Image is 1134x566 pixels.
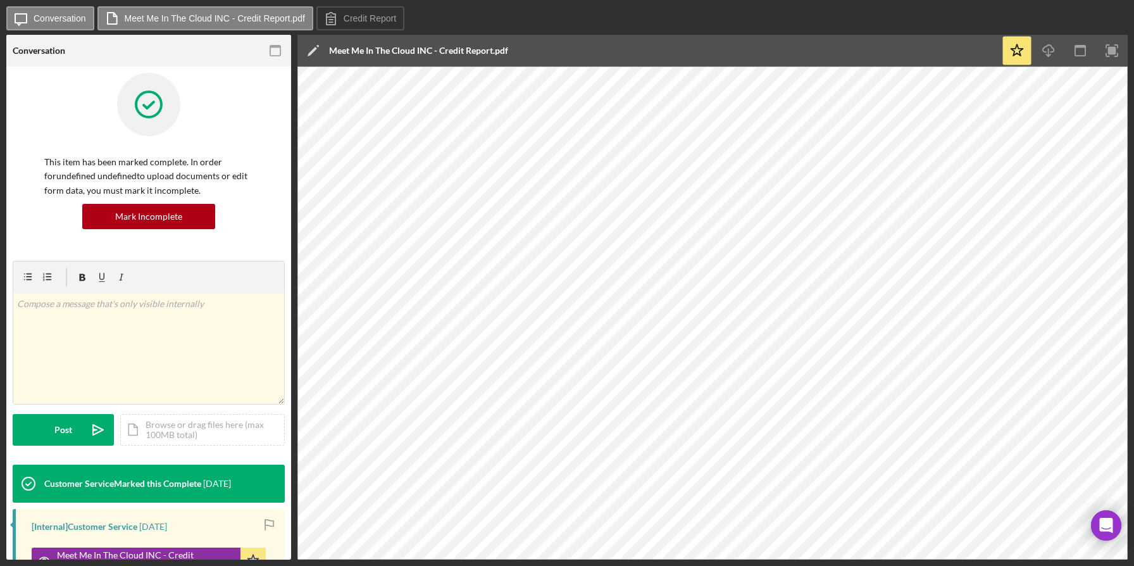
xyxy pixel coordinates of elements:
[97,6,313,30] button: Meet Me In The Cloud INC - Credit Report.pdf
[13,414,114,446] button: Post
[139,522,167,532] time: 2025-08-07 20:38
[329,46,508,56] div: Meet Me In The Cloud INC - Credit Report.pdf
[203,479,231,489] time: 2025-08-07 20:38
[115,204,182,229] div: Mark Incomplete
[125,13,305,23] label: Meet Me In The Cloud INC - Credit Report.pdf
[54,414,72,446] div: Post
[44,155,253,198] p: This item has been marked complete. In order for undefined undefined to upload documents or edit ...
[44,479,201,489] div: Customer Service Marked this Complete
[6,6,94,30] button: Conversation
[34,13,86,23] label: Conversation
[1091,510,1121,541] div: Open Intercom Messenger
[32,522,137,532] div: [Internal] Customer Service
[316,6,404,30] button: Credit Report
[344,13,396,23] label: Credit Report
[13,46,65,56] div: Conversation
[82,204,215,229] button: Mark Incomplete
